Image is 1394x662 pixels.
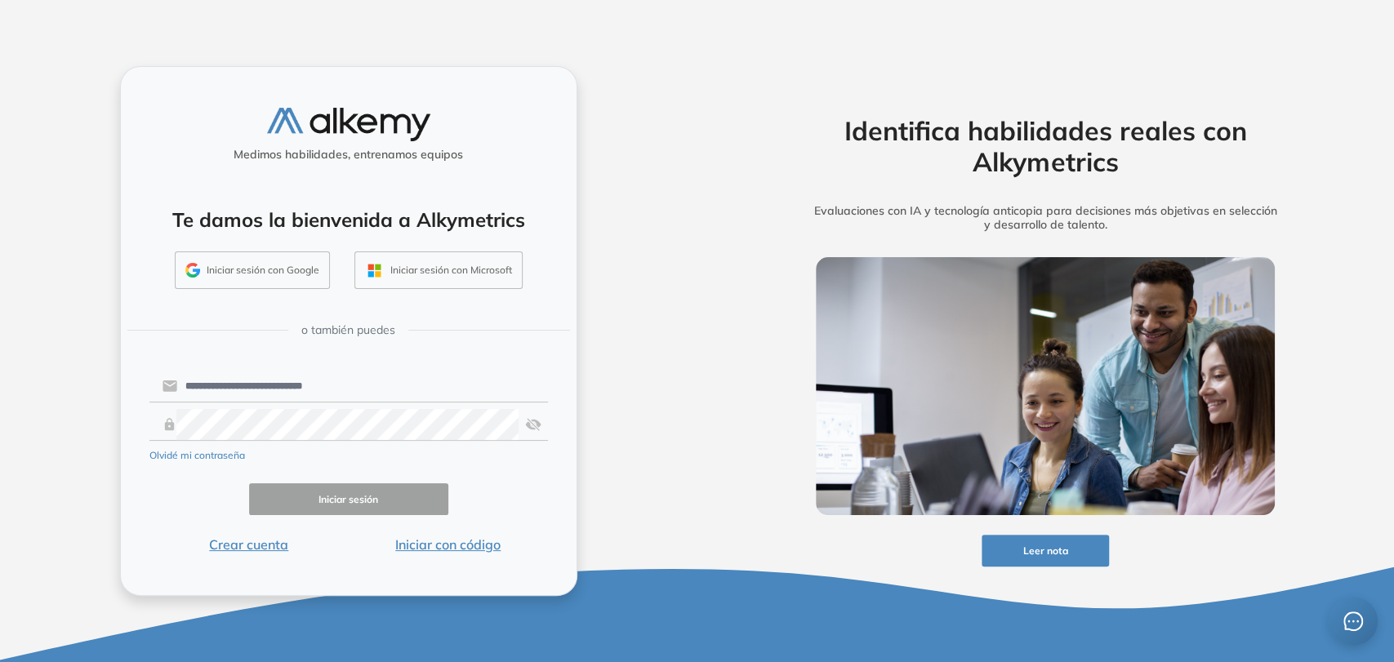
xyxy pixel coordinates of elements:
[816,257,1275,515] img: img-more-info
[175,251,330,289] button: Iniciar sesión con Google
[142,208,555,232] h4: Te damos la bienvenida a Alkymetrics
[1343,611,1364,632] span: message
[267,108,430,141] img: logo-alkemy
[354,251,523,289] button: Iniciar sesión con Microsoft
[365,261,384,280] img: OUTLOOK_ICON
[791,115,1300,178] h2: Identifica habilidades reales con Alkymetrics
[791,204,1300,232] h5: Evaluaciones con IA y tecnología anticopia para decisiones más objetivas en selección y desarroll...
[349,535,548,554] button: Iniciar con código
[982,535,1109,566] button: Leer nota
[149,448,245,463] button: Olvidé mi contraseña
[149,535,349,554] button: Crear cuenta
[301,322,395,339] span: o también puedes
[525,409,541,440] img: asd
[249,483,448,515] button: Iniciar sesión
[127,148,570,162] h5: Medimos habilidades, entrenamos equipos
[185,263,200,278] img: GMAIL_ICON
